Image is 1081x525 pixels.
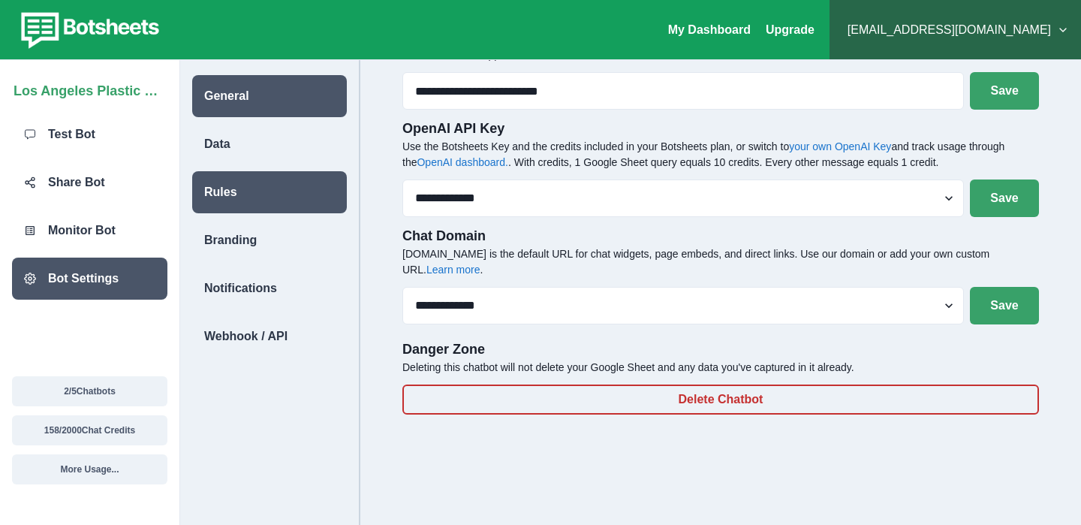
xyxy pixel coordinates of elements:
a: Upgrade [766,23,815,36]
a: Webhook / API [180,315,359,358]
p: Danger Zone [402,339,1039,360]
p: Data [204,135,230,153]
a: My Dashboard [668,23,751,36]
p: Use the Botsheets Key and the credits included in your Botsheets plan, or switch to and track usa... [402,139,1039,170]
p: Webhook / API [204,327,288,345]
p: Rules [204,183,237,201]
p: General [204,87,249,105]
p: [DOMAIN_NAME] is the default URL for chat widgets, page embeds, and direct links. Use our domain ... [402,246,1039,278]
button: 158/2000Chat Credits [12,415,167,445]
p: Los Angeles Plastic Surgery [14,75,166,101]
p: Monitor Bot [48,222,116,240]
p: OpenAI API Key [402,119,1039,139]
button: Save [970,287,1039,324]
a: Notifications [180,267,359,309]
a: Learn more [426,264,480,276]
a: Data [180,123,359,165]
button: 2/5Chatbots [12,376,167,406]
p: Notifications [204,279,277,297]
a: your own OpenAI Key [789,140,891,152]
a: Branding [180,219,359,261]
button: More Usage... [12,454,167,484]
a: OpenAI dashboard. [417,156,507,168]
p: Deleting this chatbot will not delete your Google Sheet and any data you've captured in it already. [402,360,1039,376]
p: Branding [204,231,257,249]
button: [EMAIL_ADDRESS][DOMAIN_NAME] [842,15,1069,45]
button: Delete Chatbot [402,385,1039,415]
a: Rules [180,171,359,213]
img: botsheets-logo.png [12,9,164,51]
p: Test Bot [48,125,95,143]
p: Bot Settings [48,270,119,288]
button: Save [970,72,1039,110]
p: Chat Domain [402,226,1039,246]
button: Save [970,180,1039,217]
a: General [180,75,359,117]
p: Share Bot [48,173,105,192]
